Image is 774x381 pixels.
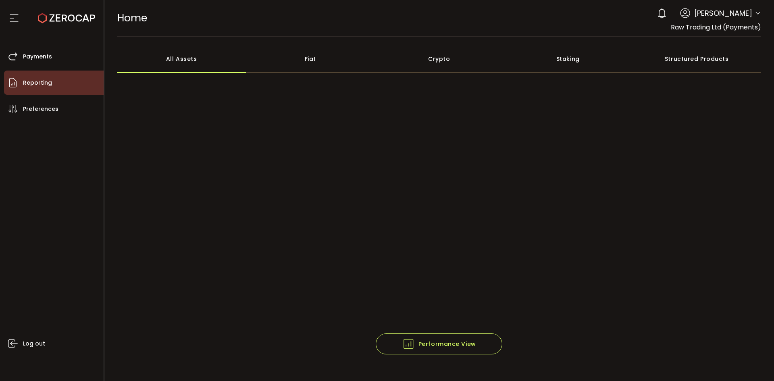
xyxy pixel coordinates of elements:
[504,45,633,73] div: Staking
[375,45,504,73] div: Crypto
[402,338,476,350] span: Performance View
[376,333,502,354] button: Performance View
[23,338,45,350] span: Log out
[23,103,58,115] span: Preferences
[117,11,147,25] span: Home
[246,45,375,73] div: Fiat
[23,77,52,89] span: Reporting
[734,342,774,381] iframe: Chat Widget
[117,45,246,73] div: All Assets
[671,23,761,32] span: Raw Trading Ltd (Payments)
[23,51,52,62] span: Payments
[694,8,752,19] span: [PERSON_NAME]
[633,45,762,73] div: Structured Products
